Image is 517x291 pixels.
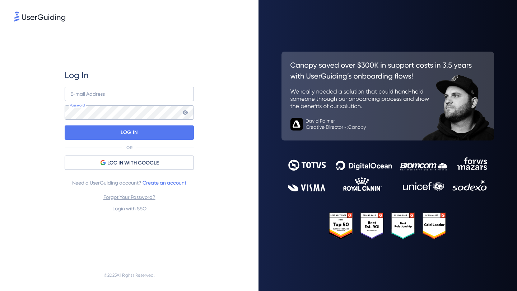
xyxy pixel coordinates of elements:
[104,271,155,280] span: © 2025 All Rights Reserved.
[329,213,446,239] img: 25303e33045975176eb484905ab012ff.svg
[14,11,65,22] img: 8faab4ba6bc7696a72372aa768b0286c.svg
[72,178,186,187] span: Need a UserGuiding account?
[107,159,159,167] span: LOG IN WITH GOOGLE
[65,87,194,101] input: example@company.com
[121,127,138,138] p: LOG IN
[103,194,155,200] a: Forgot Your Password?
[281,52,494,140] img: 26c0aa7c25a843aed4baddd2b5e0fa68.svg
[112,206,146,211] a: Login with SSO
[65,70,89,81] span: Log In
[288,157,488,191] img: 9302ce2ac39453076f5bc0f2f2ca889b.svg
[143,180,186,186] a: Create an account
[126,145,132,151] p: OR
